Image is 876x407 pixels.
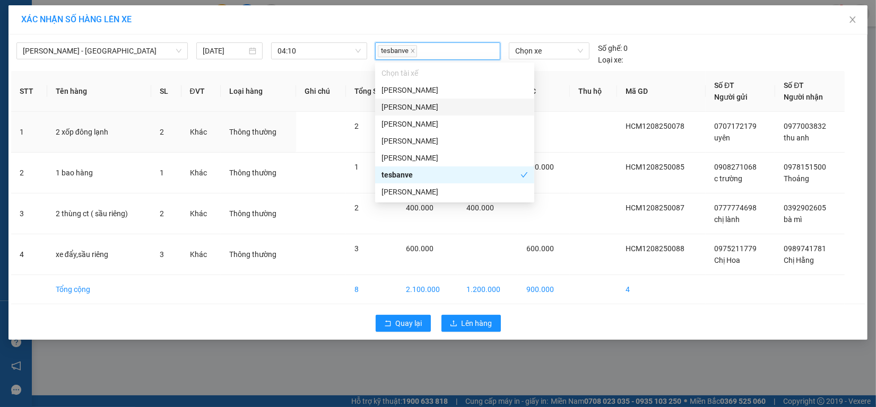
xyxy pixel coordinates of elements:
span: close [848,15,857,24]
td: 2.100.000 [397,275,458,304]
td: 3 [11,193,47,234]
span: 0989741781 [784,244,826,253]
span: upload [450,320,457,328]
td: Khác [181,193,221,234]
span: uyên [714,134,730,142]
span: 600.000 [526,244,554,253]
th: Thu hộ [570,71,617,112]
td: Khác [181,112,221,153]
span: 2 [160,209,164,218]
th: Tên hàng [47,71,152,112]
td: 2 thùng ct ( sầu riêng) [47,193,152,234]
span: HCM1208250078 [626,122,684,130]
div: [PERSON_NAME] [381,84,528,96]
span: 1 [354,163,359,171]
span: c trường [714,174,742,183]
span: 0975211779 [714,244,757,253]
td: Tổng cộng [47,275,152,304]
span: 3 [354,244,359,253]
th: CC [518,71,570,112]
span: 0908271068 [714,163,757,171]
span: HCM1208250085 [626,163,684,171]
th: Loại hàng [221,71,296,112]
button: Close [838,5,868,35]
span: 2 [354,122,359,130]
span: 0777774698 [714,203,757,212]
td: Khác [181,153,221,193]
span: bà mì [784,215,802,224]
span: 3 [160,250,164,259]
div: [PERSON_NAME] [381,135,528,147]
div: [PERSON_NAME] [381,152,528,164]
span: Chị Hoa [714,256,740,264]
div: tesbanve [381,169,521,181]
div: [PERSON_NAME] [381,118,528,130]
span: HCM1208250088 [626,244,684,253]
span: Người nhận [784,93,823,101]
td: 2 [11,153,47,193]
div: 0 [598,42,628,54]
td: 4 [11,234,47,275]
span: 400.000 [406,203,433,212]
td: Thông thường [221,153,296,193]
span: tesbanve [378,45,417,57]
span: 0977003832 [784,122,826,130]
span: rollback [384,320,392,328]
span: close [410,48,415,54]
div: Chọn tài xế [381,67,528,79]
span: Quay lại [396,317,422,329]
th: STT [11,71,47,112]
th: Tổng SL [346,71,397,112]
td: 4 [617,275,706,304]
span: Số ĐT [784,81,804,90]
input: 13/08/2025 [203,45,247,57]
div: [PERSON_NAME] [381,186,528,198]
span: Chọn xe [515,43,583,59]
td: 1 [11,112,47,153]
span: Số ĐT [714,81,734,90]
div: nguyễn văn tài [375,183,534,200]
div: nguyễn văn khương [375,149,534,166]
span: 300.000 [526,163,554,171]
span: Hồ Chí Minh - Bắc Ninh [23,43,181,59]
span: 2 [354,203,359,212]
td: Khác [181,234,221,275]
td: 2 xốp đông lạnh [47,112,152,153]
span: HCM1208250087 [626,203,684,212]
th: ĐVT [181,71,221,112]
td: Thông thường [221,193,296,234]
span: 0392902605 [784,203,826,212]
span: 2 [160,128,164,136]
span: Số ghế: [598,42,622,54]
span: 1 [160,169,164,177]
th: Mã GD [617,71,706,112]
span: 04:10 [277,43,361,59]
th: SL [151,71,181,112]
span: 600.000 [406,244,433,253]
span: Chị Hằng [784,256,814,264]
div: [PERSON_NAME] [381,101,528,113]
span: chị lành [714,215,740,224]
button: uploadLên hàng [441,315,501,332]
span: 400.000 [466,203,494,212]
span: check [521,171,528,179]
div: nguyễn văn bằng [375,132,534,149]
td: 8 [346,275,397,304]
div: Nguyễn Như Sơn [375,99,534,116]
div: tesbanve [375,166,534,183]
th: Ghi chú [296,71,346,112]
div: Nguyễn Văn Toàn [375,116,534,132]
div: Chọn tài xế [375,65,534,82]
td: Thông thường [221,112,296,153]
span: Lên hàng [462,317,492,329]
div: Nguyễn Xuân Tân [375,82,534,99]
span: 0707172179 [714,122,757,130]
span: XÁC NHẬN SỐ HÀNG LÊN XE [21,14,132,24]
td: 1.200.000 [458,275,517,304]
span: 0978151500 [784,163,826,171]
td: Thông thường [221,234,296,275]
span: Thoảng [784,174,809,183]
td: xe đẩy,sầu riêng [47,234,152,275]
td: 900.000 [518,275,570,304]
button: rollbackQuay lại [376,315,431,332]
